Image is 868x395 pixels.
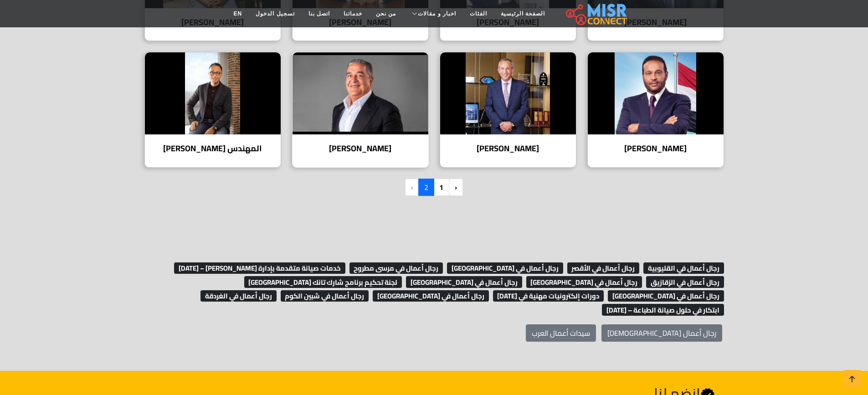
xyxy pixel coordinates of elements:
a: خدماتنا [337,5,369,22]
img: ياسين منصور [293,52,428,134]
a: رجال أعمال في الأقصر [565,261,640,275]
span: لجنة تحكيم برنامج شارك تانك [GEOGRAPHIC_DATA] [244,276,402,288]
img: المهندس محمد منير الأحول [145,52,281,134]
a: رجال أعمال في الغردقة [198,289,277,303]
span: دورات إلكترونيات مهنية في [DATE] [493,290,604,302]
a: رجال أعمال في مرسى مطروح [347,261,443,275]
a: ابتكار في حلول صيانة الطباعة – [DATE] [600,303,724,317]
a: تسجيل الدخول [249,5,301,22]
span: رجال أعمال في [GEOGRAPHIC_DATA] [447,262,563,274]
li: pagination.next [406,179,419,196]
span: رجال أعمال في القليوبية [643,262,724,274]
h4: [PERSON_NAME] [447,144,569,154]
span: رجال أعمال في [GEOGRAPHIC_DATA] [608,290,724,302]
img: main.misr_connect [566,2,627,25]
span: رجال أعمال في مرسى مطروح [349,262,443,274]
a: رجال أعمال في القليوبية [641,261,724,275]
a: من نحن [369,5,403,22]
span: اخبار و مقالات [418,10,456,18]
a: اخبار و مقالات [403,5,463,22]
a: رجال أعمال في [GEOGRAPHIC_DATA] [370,289,489,303]
h4: [PERSON_NAME] [595,144,717,154]
span: 2 [418,179,434,196]
a: سيدات أعمال العرب [526,324,596,342]
h4: المهندس [PERSON_NAME] [152,144,274,154]
span: رجال أعمال في [GEOGRAPHIC_DATA] [526,276,642,288]
a: رجال أعمال في [GEOGRAPHIC_DATA] [524,275,642,289]
a: رجال أعمال في [GEOGRAPHIC_DATA] [606,289,724,303]
a: خدمات صيانة متقدمة بإدارة [PERSON_NAME] – [DATE] [172,261,345,275]
img: رؤوف غبور [440,52,576,134]
a: رجال أعمال في شبين الكوم [278,289,369,303]
span: رجال أعمال في [GEOGRAPHIC_DATA] [373,290,489,302]
span: خدمات صيانة متقدمة بإدارة [PERSON_NAME] – [DATE] [174,262,345,274]
a: اتصل بنا [302,5,337,22]
a: لجنة تحكيم برنامج شارك تانك [GEOGRAPHIC_DATA] [242,275,402,289]
a: pagination.previous [449,179,463,196]
a: دورات إلكترونيات مهنية في [DATE] [491,289,604,303]
a: رجال أعمال في [GEOGRAPHIC_DATA] [445,261,563,275]
span: ابتكار في حلول صيانة الطباعة – [DATE] [602,304,724,316]
span: رجال أعمال في الأقصر [567,262,640,274]
span: رجال أعمال في الزقازيق [646,276,724,288]
span: رجال أعمال في الغردقة [200,290,277,302]
span: رجال أعمال في [GEOGRAPHIC_DATA] [406,276,522,288]
a: محمد حلاوة [PERSON_NAME] [582,52,729,168]
a: الصفحة الرئيسية [494,5,552,22]
a: رجال أعمال [DEMOGRAPHIC_DATA] [601,324,722,342]
a: EN [227,5,249,22]
span: رجال أعمال في شبين الكوم [281,290,369,302]
a: رجال أعمال في [GEOGRAPHIC_DATA] [404,275,522,289]
a: الفئات [463,5,494,22]
a: 1 [433,179,449,196]
a: المهندس محمد منير الأحول المهندس [PERSON_NAME] [139,52,287,168]
h4: [PERSON_NAME] [299,144,421,154]
a: رجال أعمال في الزقازيق [644,275,724,289]
a: ياسين منصور [PERSON_NAME] [287,52,434,168]
img: محمد حلاوة [588,52,724,134]
a: رؤوف غبور [PERSON_NAME] [434,52,582,168]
